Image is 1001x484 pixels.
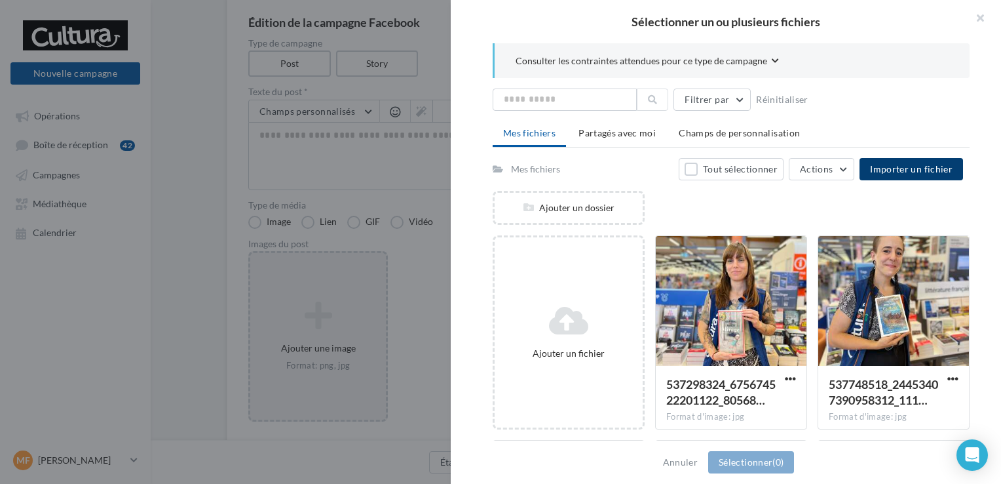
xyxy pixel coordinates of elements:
[956,439,988,471] div: Open Intercom Messenger
[859,158,963,180] button: Importer un fichier
[516,54,767,68] span: Consulter les contraintes attendues pour ce type de campagne
[472,16,980,28] h2: Sélectionner un ou plusieurs fichiers
[751,92,814,108] button: Réinitialiser
[666,377,776,407] span: 537298324_675674522201122_8056853123615101588_n
[666,411,796,423] div: Format d'image: jpg
[772,456,784,468] span: (0)
[516,54,779,70] button: Consulter les contraintes attendues pour ce type de campagne
[870,163,953,174] span: Importer un fichier
[679,158,784,180] button: Tout sélectionner
[679,127,800,138] span: Champs de personnalisation
[658,454,703,470] button: Annuler
[708,451,794,474] button: Sélectionner(0)
[495,201,643,214] div: Ajouter un dossier
[578,127,656,138] span: Partagés avec moi
[829,377,938,407] span: 537748518_24453407390958312_1116718557429607745_n
[673,89,751,111] button: Filtrer par
[500,347,637,360] div: Ajouter un fichier
[789,158,854,180] button: Actions
[503,127,556,138] span: Mes fichiers
[800,163,833,174] span: Actions
[511,163,560,176] div: Mes fichiers
[829,411,958,423] div: Format d'image: jpg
